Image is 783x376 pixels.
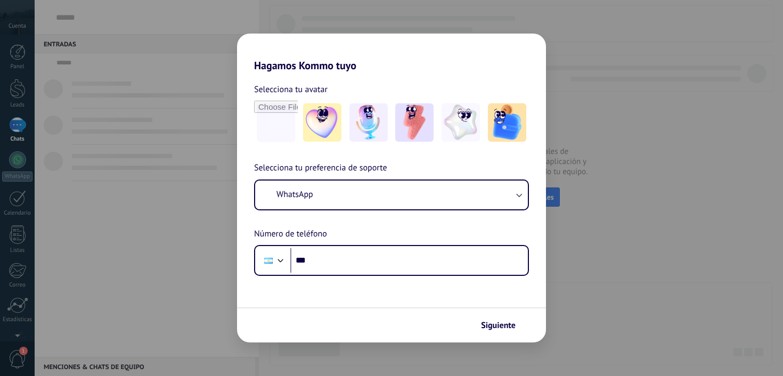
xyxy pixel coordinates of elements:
span: Número de teléfono [254,227,327,241]
img: -4.jpeg [442,103,480,142]
img: -3.jpeg [395,103,434,142]
div: Argentina: + 54 [258,249,279,272]
img: -1.jpeg [303,103,341,142]
span: Siguiente [481,322,516,329]
button: Siguiente [476,316,530,334]
h2: Hagamos Kommo tuyo [237,34,546,72]
span: WhatsApp [276,189,313,200]
span: Selecciona tu avatar [254,83,328,96]
img: -5.jpeg [488,103,526,142]
span: Selecciona tu preferencia de soporte [254,161,387,175]
button: WhatsApp [255,181,528,209]
img: -2.jpeg [349,103,388,142]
